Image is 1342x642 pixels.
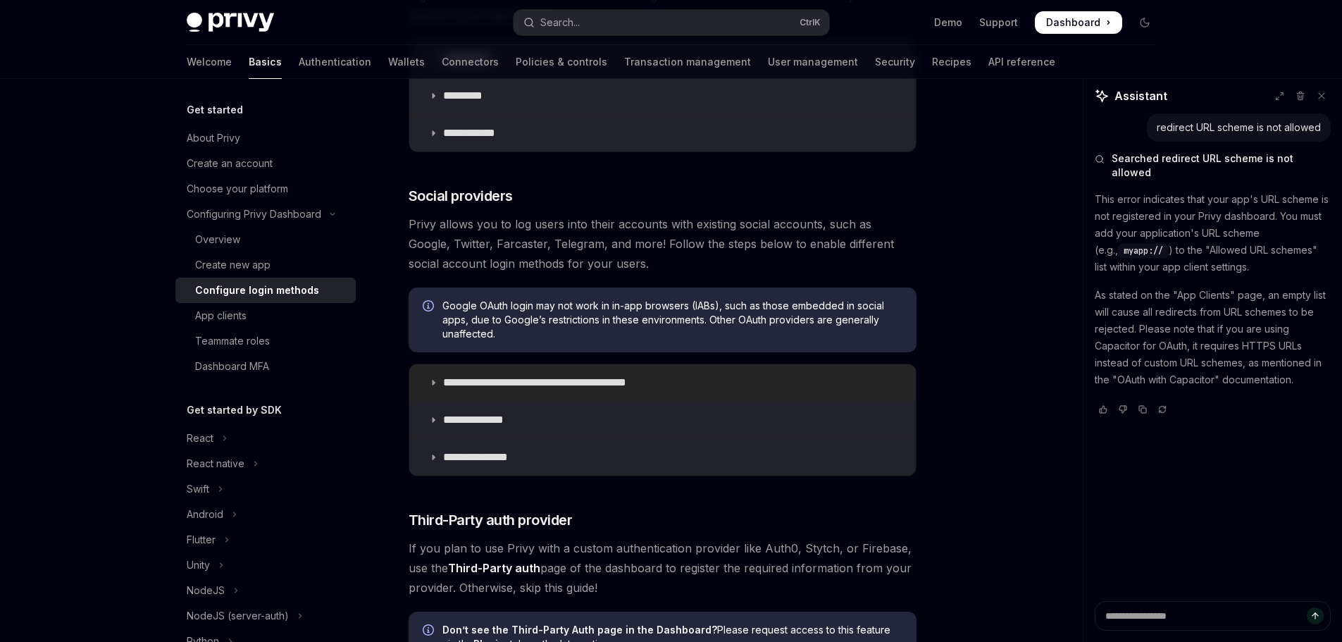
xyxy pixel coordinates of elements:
[187,531,216,548] div: Flutter
[875,45,915,79] a: Security
[1035,11,1122,34] a: Dashboard
[175,328,356,354] a: Teammate roles
[187,506,223,523] div: Android
[409,510,573,530] span: Third-Party auth provider
[175,451,356,476] button: Toggle React native section
[187,130,240,147] div: About Privy
[934,16,962,30] a: Demo
[448,561,540,575] strong: Third-Party auth
[175,426,356,451] button: Toggle React section
[1095,402,1112,416] button: Vote that response was good
[187,155,273,172] div: Create an account
[979,16,1018,30] a: Support
[195,333,270,350] div: Teammate roles
[187,101,243,118] h5: Get started
[187,180,288,197] div: Choose your platform
[1095,191,1331,276] p: This error indicates that your app's URL scheme is not registered in your Privy dashboard. You mu...
[1046,16,1100,30] span: Dashboard
[388,45,425,79] a: Wallets
[175,252,356,278] a: Create new app
[195,282,319,299] div: Configure login methods
[187,430,213,447] div: React
[442,299,902,341] span: Google OAuth login may not work in in-app browsers (IABs), such as those embedded in social apps,...
[187,607,289,624] div: NodeJS (server-auth)
[1157,121,1321,135] div: redirect URL scheme is not allowed
[1114,402,1131,416] button: Vote that response was not good
[800,17,821,28] span: Ctrl K
[187,45,232,79] a: Welcome
[1307,607,1324,624] button: Send message
[249,45,282,79] a: Basics
[175,176,356,202] a: Choose your platform
[624,45,751,79] a: Transaction management
[514,10,829,35] button: Open search
[299,45,371,79] a: Authentication
[175,603,356,629] button: Toggle NodeJS (server-auth) section
[1124,245,1163,257] span: myapp://
[195,358,269,375] div: Dashboard MFA
[187,582,225,599] div: NodeJS
[187,402,282,419] h5: Get started by SDK
[409,538,917,598] span: If you plan to use Privy with a custom authentication provider like Auth0, Stytch, or Firebase, u...
[932,45,971,79] a: Recipes
[175,354,356,379] a: Dashboard MFA
[175,303,356,328] a: App clients
[187,455,244,472] div: React native
[175,476,356,502] button: Toggle Swift section
[1095,601,1331,631] textarea: Ask a question...
[1095,287,1331,388] p: As stated on the "App Clients" page, an empty list will cause all redirects from URL schemes to b...
[516,45,607,79] a: Policies & controls
[1154,402,1171,416] button: Reload last chat
[175,553,356,578] button: Toggle Unity section
[1133,11,1156,34] button: Toggle dark mode
[175,527,356,553] button: Toggle Flutter section
[187,481,209,498] div: Swift
[187,206,321,223] div: Configuring Privy Dashboard
[187,557,210,574] div: Unity
[175,278,356,303] a: Configure login methods
[175,578,356,603] button: Toggle NodeJS section
[768,45,858,79] a: User management
[195,231,240,248] div: Overview
[442,45,499,79] a: Connectors
[175,151,356,176] a: Create an account
[988,45,1055,79] a: API reference
[175,227,356,252] a: Overview
[1095,152,1331,180] button: Searched redirect URL scheme is not allowed
[1114,87,1167,104] span: Assistant
[1112,152,1331,180] span: Searched redirect URL scheme is not allowed
[409,214,917,273] span: Privy allows you to log users into their accounts with existing social accounts, such as Google, ...
[175,502,356,527] button: Toggle Android section
[195,257,271,273] div: Create new app
[175,202,356,227] button: Toggle Configuring Privy Dashboard section
[175,125,356,151] a: About Privy
[409,186,513,206] span: Social providers
[1134,402,1151,416] button: Copy chat response
[423,300,437,314] svg: Info
[195,307,247,324] div: App clients
[187,13,274,32] img: dark logo
[540,14,580,31] div: Search...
